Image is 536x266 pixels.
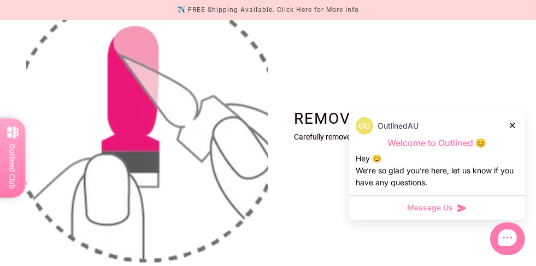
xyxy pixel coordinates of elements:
[356,117,373,135] img: data:image/png;base64,iVBORw0KGgoAAAANSUhEUgAAACQAAAAkCAYAAADhAJiYAAACJklEQVR4AexUO28TQRice/mFQxI...
[356,137,519,149] p: Welcome to Outlined 😊
[177,4,359,16] div: ✈️ FREE Shipping Available. Click Here for More Info
[407,202,453,213] span: Message Us
[378,120,419,132] p: OutlinedAU
[294,109,513,128] h2: Remove the clear cover
[356,153,519,189] div: Hey 😊 We‘re so glad you’re here, let us know if you have any questions.
[294,131,513,143] p: Carefully remove the clear cover from the nail wrap.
